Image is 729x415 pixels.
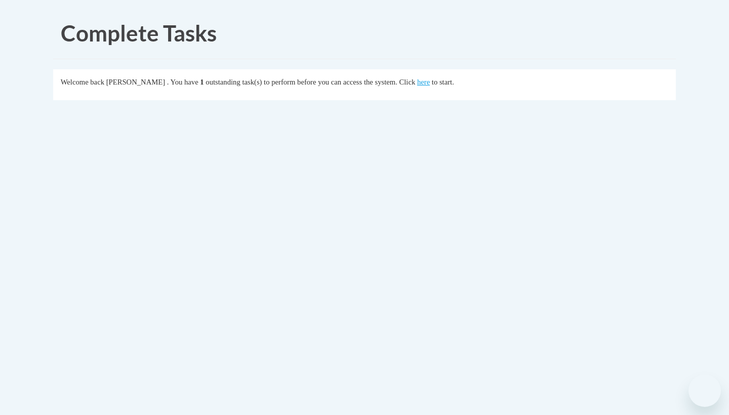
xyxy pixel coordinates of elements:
[417,78,430,86] a: here
[432,78,454,86] span: to start.
[106,78,165,86] span: [PERSON_NAME]
[167,78,198,86] span: . You have
[200,78,204,86] span: 1
[61,78,104,86] span: Welcome back
[688,375,721,407] iframe: Button to launch messaging window
[206,78,415,86] span: outstanding task(s) to perform before you can access the system. Click
[61,20,217,46] span: Complete Tasks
